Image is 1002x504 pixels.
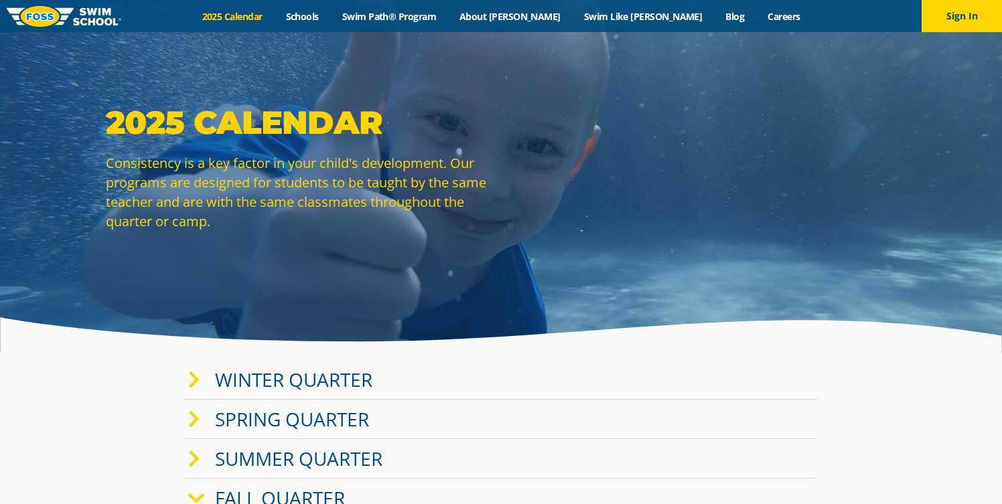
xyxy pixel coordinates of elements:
[106,153,494,231] p: Consistency is a key factor in your child's development. Our programs are designed for students t...
[572,10,714,23] a: Swim Like [PERSON_NAME]
[215,446,382,471] a: Summer Quarter
[215,406,369,432] a: Spring Quarter
[448,10,573,23] a: About [PERSON_NAME]
[215,367,372,392] a: Winter Quarter
[190,10,274,23] a: 2025 Calendar
[106,103,382,142] strong: 2025 Calendar
[330,10,447,23] a: Swim Path® Program
[274,10,330,23] a: Schools
[7,6,121,27] img: FOSS Swim School Logo
[714,10,756,23] a: Blog
[756,10,812,23] a: Careers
